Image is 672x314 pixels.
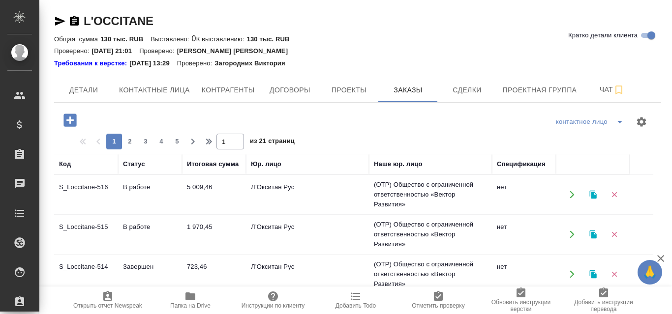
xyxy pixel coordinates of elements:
button: Скопировать ссылку [68,15,80,27]
button: Удалить [604,264,624,285]
span: из 21 страниц [250,135,295,149]
td: 1 970,45 [182,217,246,252]
span: Детали [60,84,107,96]
div: Спецификация [497,159,546,169]
div: Юр. лицо [251,159,281,169]
a: Требования к верстке: [54,58,129,68]
p: Загородних Виктория [214,58,292,68]
button: Инструкции по клиенту [232,286,314,314]
button: Обновить инструкции верстки [480,286,562,314]
td: S_Loccitane-516 [54,177,118,212]
span: Заказы [384,84,431,96]
td: (OTP) Общество с ограниченной ответственностью «Вектор Развития» [369,255,492,294]
button: Добавить Todo [314,286,397,314]
td: Л’Окситан Рус [246,217,369,252]
div: Итоговая сумма [187,159,239,169]
td: 723,46 [182,257,246,291]
p: Общая сумма [54,35,100,43]
button: Клонировать [583,185,603,205]
button: Скопировать ссылку для ЯМессенджера [54,15,66,27]
button: Открыть [562,264,582,285]
td: Л’Окситан Рус [246,257,369,291]
p: [DATE] 21:01 [92,47,140,55]
td: S_Loccitane-514 [54,257,118,291]
td: нет [492,177,556,212]
svg: Подписаться [613,84,625,96]
p: Проверено: [139,47,177,55]
button: Открыть отчет Newspeak [66,286,149,314]
button: 5 [169,134,185,149]
span: Проекты [325,84,372,96]
td: нет [492,257,556,291]
button: Открыть [562,225,582,245]
button: Удалить [604,185,624,205]
p: Проверено: [177,58,215,68]
button: Добавить инструкции перевода [562,286,645,314]
p: К выставлению: [196,35,247,43]
button: Папка на Drive [149,286,232,314]
span: Настроить таблицу [630,110,653,134]
span: Открыть отчет Newspeak [73,302,142,309]
span: Договоры [266,84,313,96]
div: 0 [54,33,661,45]
p: 130 тыс. RUB [247,35,297,43]
td: В работе [118,177,182,212]
td: Л’Окситан Рус [246,177,369,212]
button: Удалить [604,225,624,245]
span: Обновить инструкции верстки [486,299,556,313]
span: Контактные лица [119,84,190,96]
p: Выставлено: [151,35,191,43]
span: Контрагенты [202,84,255,96]
span: Проектная группа [502,84,577,96]
p: 130 тыс. RUB [100,35,151,43]
span: 2 [122,137,138,146]
a: L'OCCITANE [84,14,153,28]
span: Отметить проверку [412,302,464,309]
td: Завершен [118,257,182,291]
td: (OTP) Общество с ограниченной ответственностью «Вектор Развития» [369,215,492,254]
button: 🙏 [638,260,662,285]
button: Отметить проверку [397,286,480,314]
span: Сделки [443,84,490,96]
div: Нажми, чтобы открыть папку с инструкцией [54,58,129,68]
td: 5 009,46 [182,177,246,212]
div: Статус [123,159,145,169]
button: 4 [153,134,169,149]
span: Чат [588,84,636,96]
td: нет [492,217,556,252]
button: 2 [122,134,138,149]
span: 🙏 [641,262,658,283]
span: Инструкции по клиенту [242,302,305,309]
button: Клонировать [583,225,603,245]
td: S_Loccitane-515 [54,217,118,252]
span: Добавить Todo [336,302,376,309]
td: (OTP) Общество с ограниченной ответственностью «Вектор Развития» [369,175,492,214]
button: Открыть [562,185,582,205]
div: Наше юр. лицо [374,159,423,169]
td: В работе [118,217,182,252]
div: split button [553,114,630,130]
span: Добавить инструкции перевода [568,299,639,313]
button: Добавить проект [57,110,84,130]
p: [DATE] 13:29 [129,58,177,68]
span: 5 [169,137,185,146]
button: 3 [138,134,153,149]
div: Код [59,159,71,169]
p: [PERSON_NAME] [PERSON_NAME] [177,47,296,55]
span: 3 [138,137,153,146]
span: Папка на Drive [170,302,211,309]
span: Кратко детали клиента [568,30,638,40]
p: Проверено: [54,47,92,55]
button: Клонировать [583,264,603,285]
span: 4 [153,137,169,146]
